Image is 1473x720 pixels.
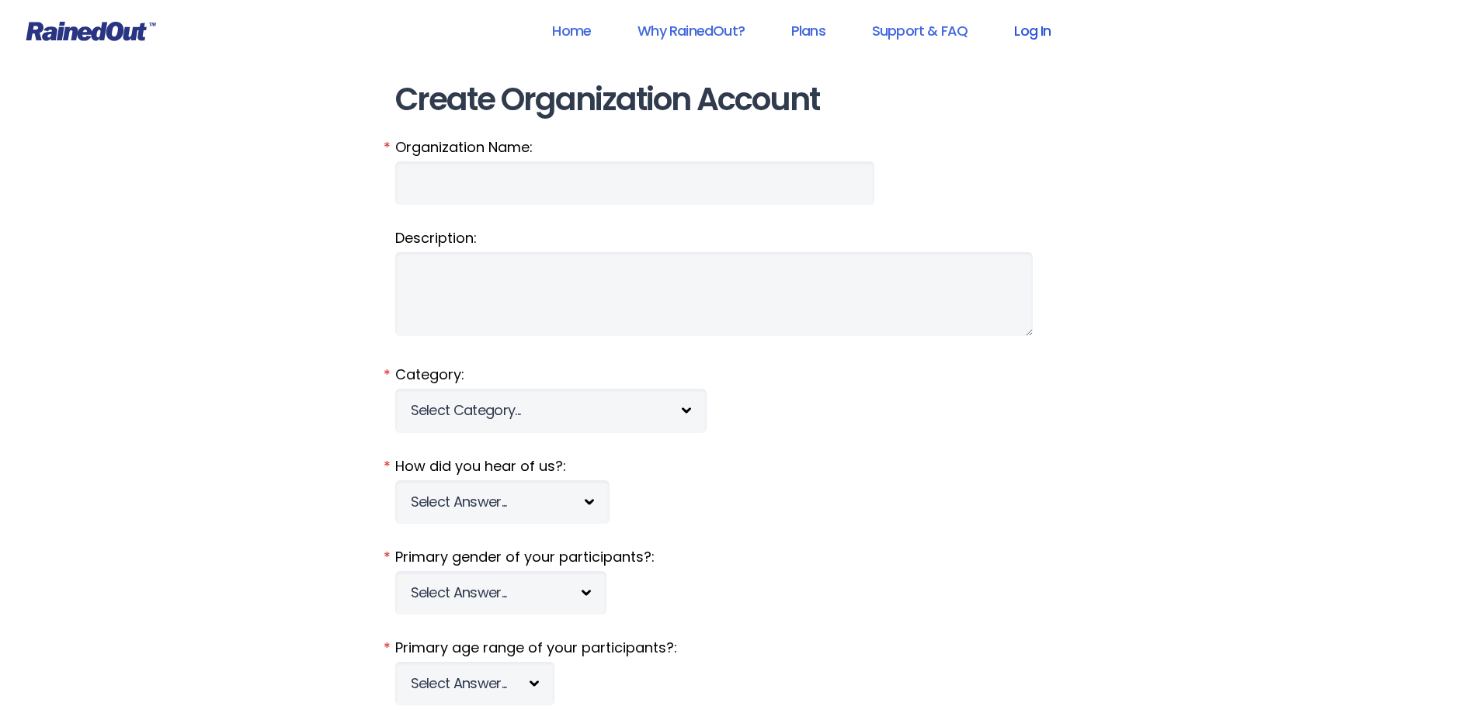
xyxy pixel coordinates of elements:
a: Home [532,13,611,48]
label: Primary age range of your participants?: [395,638,1079,658]
label: Organization Name: [395,137,1079,157]
a: Support & FAQ [852,13,988,48]
label: Description: [395,228,1079,248]
a: Log In [994,13,1071,48]
label: Primary gender of your participants?: [395,547,1079,567]
label: How did you hear of us?: [395,456,1079,476]
a: Why RainedOut? [617,13,765,48]
a: Plans [771,13,846,48]
h1: Create Organization Account [395,82,1079,117]
label: Category: [395,365,1079,385]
